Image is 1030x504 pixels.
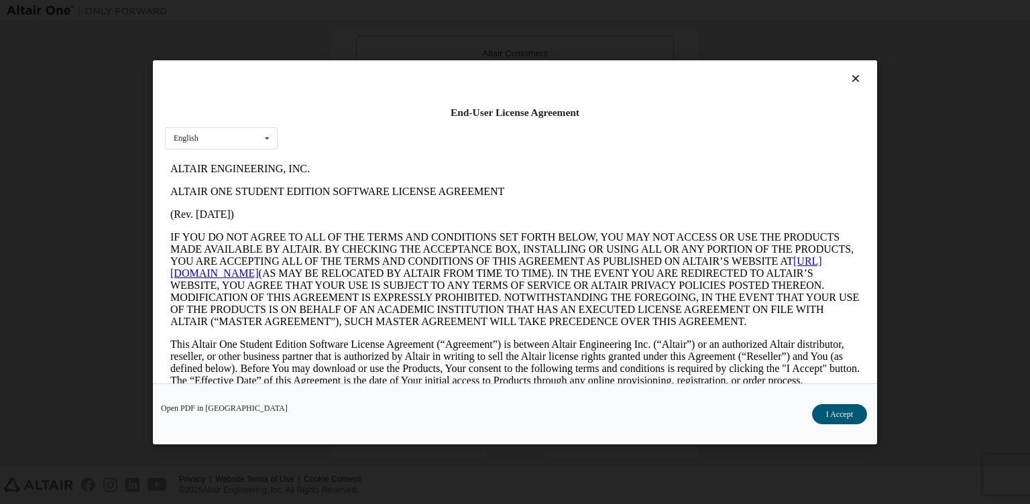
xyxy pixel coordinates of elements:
[5,181,695,229] p: This Altair One Student Edition Software License Agreement (“Agreement”) is between Altair Engine...
[174,134,198,142] div: English
[5,5,695,17] p: ALTAIR ENGINEERING, INC.
[165,106,865,119] div: End-User License Agreement
[812,403,867,424] button: I Accept
[5,98,657,121] a: [URL][DOMAIN_NAME]
[5,28,695,40] p: ALTAIR ONE STUDENT EDITION SOFTWARE LICENSE AGREEMENT
[5,74,695,170] p: IF YOU DO NOT AGREE TO ALL OF THE TERMS AND CONDITIONS SET FORTH BELOW, YOU MAY NOT ACCESS OR USE...
[5,51,695,63] p: (Rev. [DATE])
[161,403,288,412] a: Open PDF in [GEOGRAPHIC_DATA]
